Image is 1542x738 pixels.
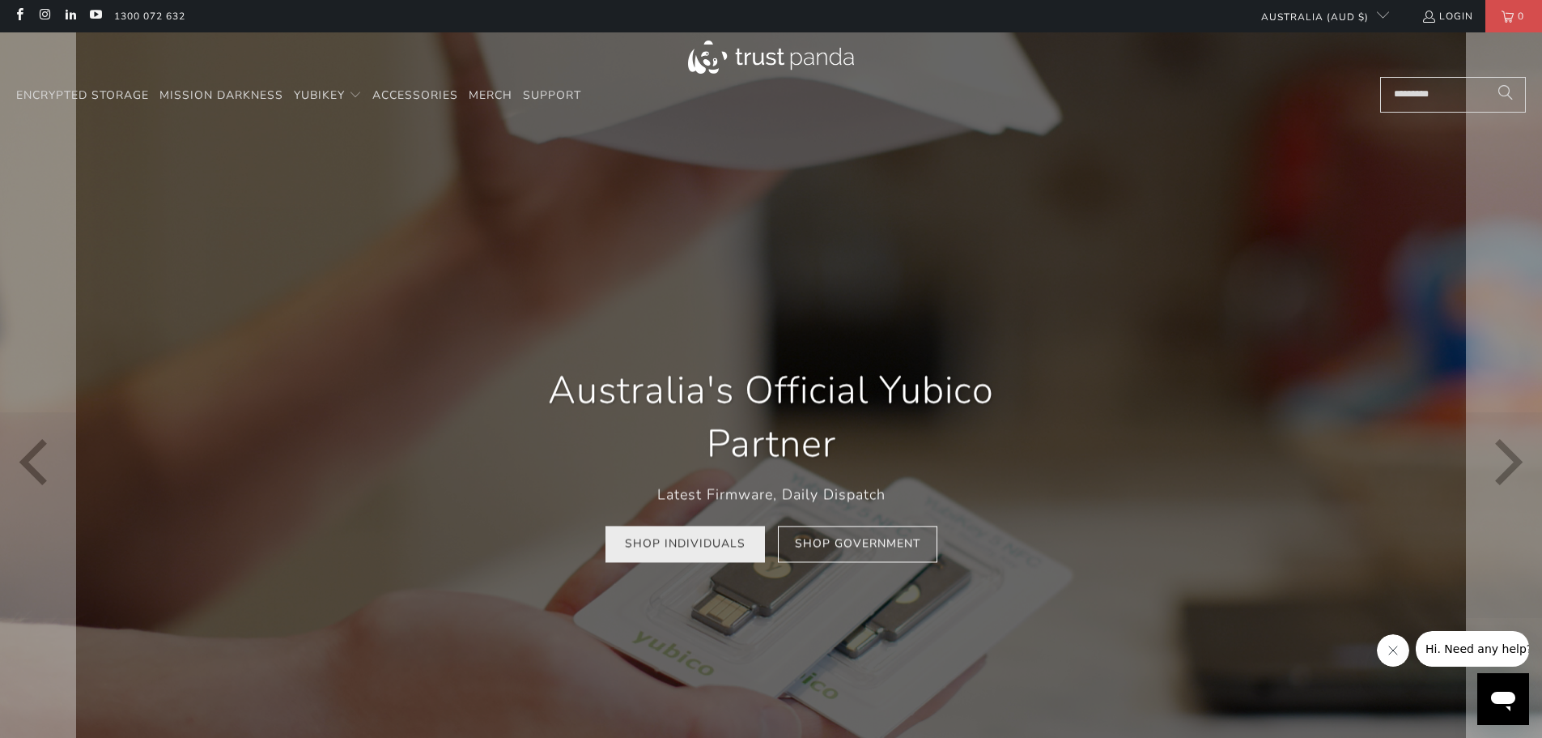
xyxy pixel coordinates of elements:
a: Trust Panda Australia on Instagram [37,10,51,23]
nav: Translation missing: en.navigation.header.main_nav [16,77,581,115]
iframe: Message from company [1416,631,1529,667]
a: Login [1421,7,1473,25]
a: Support [523,77,581,115]
a: Trust Panda Australia on YouTube [88,10,102,23]
a: Shop Government [778,527,937,563]
span: Support [523,87,581,103]
a: Accessories [372,77,458,115]
span: Hi. Need any help? [10,11,117,24]
span: Encrypted Storage [16,87,149,103]
a: Shop Individuals [605,527,765,563]
a: Merch [469,77,512,115]
button: Search [1485,77,1526,113]
summary: YubiKey [294,77,362,115]
a: Trust Panda Australia on LinkedIn [63,10,77,23]
a: Mission Darkness [159,77,283,115]
a: 1300 072 632 [114,7,185,25]
span: Mission Darkness [159,87,283,103]
img: Trust Panda Australia [688,41,854,74]
span: YubiKey [294,87,345,103]
span: Accessories [372,87,458,103]
span: Merch [469,87,512,103]
input: Search... [1380,77,1526,113]
iframe: Close message [1377,634,1409,667]
a: Trust Panda Australia on Facebook [12,10,26,23]
h1: Australia's Official Yubico Partner [504,364,1039,471]
a: Encrypted Storage [16,77,149,115]
iframe: Button to launch messaging window [1477,673,1529,725]
p: Latest Firmware, Daily Dispatch [504,483,1039,506]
